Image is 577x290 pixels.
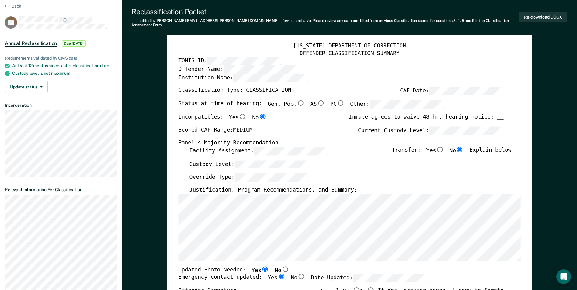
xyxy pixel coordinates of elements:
label: Yes [268,274,285,282]
input: Other: [370,100,444,109]
label: Other: [350,100,444,109]
label: Yes [426,147,444,155]
button: Re-download DOCX [519,12,567,22]
div: At least 12 months since last reclassification [12,63,117,68]
input: AS [317,100,325,106]
div: Inmate agrees to waive 48 hr. hearing notice: __ [349,113,503,126]
label: AS [310,100,325,109]
input: Yes [261,266,269,271]
label: Current Custody Level: [358,126,503,135]
input: Institution Name: [233,74,308,82]
input: TOMIS ID: [207,57,282,65]
div: Incompatibles: [178,113,266,126]
input: No [259,113,266,119]
label: Custody Level: [189,160,309,168]
label: No [449,147,464,155]
label: CAF Date: [400,87,503,95]
div: Requirements validated by OMS data [5,56,117,61]
div: [US_STATE] DEPARTMENT OF CORRECTION [178,43,520,50]
div: Custody level is not [12,71,117,76]
input: Yes [277,274,285,279]
label: Gen. Pop. [268,100,305,109]
div: Emergency contact updated: [178,274,427,287]
input: Yes [436,147,444,152]
span: Due [DATE] [62,40,86,47]
button: Update status [5,81,48,93]
label: Justification, Program Recommendations, and Summary: [189,187,357,194]
button: Back [5,3,21,9]
dt: Incarceration [5,103,117,108]
span: a few seconds ago [280,19,311,23]
label: TOMIS ID: [178,57,282,65]
label: Yes [229,113,247,121]
label: No [291,274,305,282]
label: Override Type: [189,173,309,182]
input: Date Updated: [353,274,427,282]
div: Last edited by [PERSON_NAME][EMAIL_ADDRESS][PERSON_NAME][DOMAIN_NAME] . Please review any data pr... [131,19,519,27]
label: Scored CAF Range: MEDIUM [178,126,252,135]
label: Institution Name: [178,74,308,82]
input: Yes [238,113,246,119]
div: Status at time of hearing: [178,100,444,114]
div: Reclassification Packet [131,7,519,16]
input: CAF Date: [429,87,503,95]
div: Panel's Majority Recommendation: [178,140,503,147]
label: No [275,266,289,274]
input: No [281,266,289,271]
input: Facility Assignment: [254,147,328,155]
input: No [456,147,464,152]
input: Offender Name: [223,65,298,74]
input: Custody Level: [235,160,309,168]
input: Current Custody Level: [429,126,503,135]
label: Yes [252,266,269,274]
label: Facility Assignment: [189,147,328,155]
span: date [100,63,109,68]
input: Gen. Pop. [297,100,304,106]
div: OFFENDER CLASSIFICATION SUMMARY [178,50,520,57]
dt: Relevant Information For Classification [5,187,117,192]
span: maximum [51,71,70,76]
label: PC [330,100,344,109]
input: PC [337,100,345,106]
span: Annual Reclassification [5,40,57,47]
div: Open Intercom Messenger [556,269,571,284]
label: Classification Type: CLASSIFICATION [178,87,291,95]
label: Offender Name: [178,65,298,74]
div: Transfer: Explain below: [392,147,515,160]
div: Updated Photo Needed: [178,266,289,274]
label: Date Updated: [311,274,427,282]
input: No [297,274,305,279]
label: No [252,113,266,121]
input: Override Type: [235,173,309,182]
